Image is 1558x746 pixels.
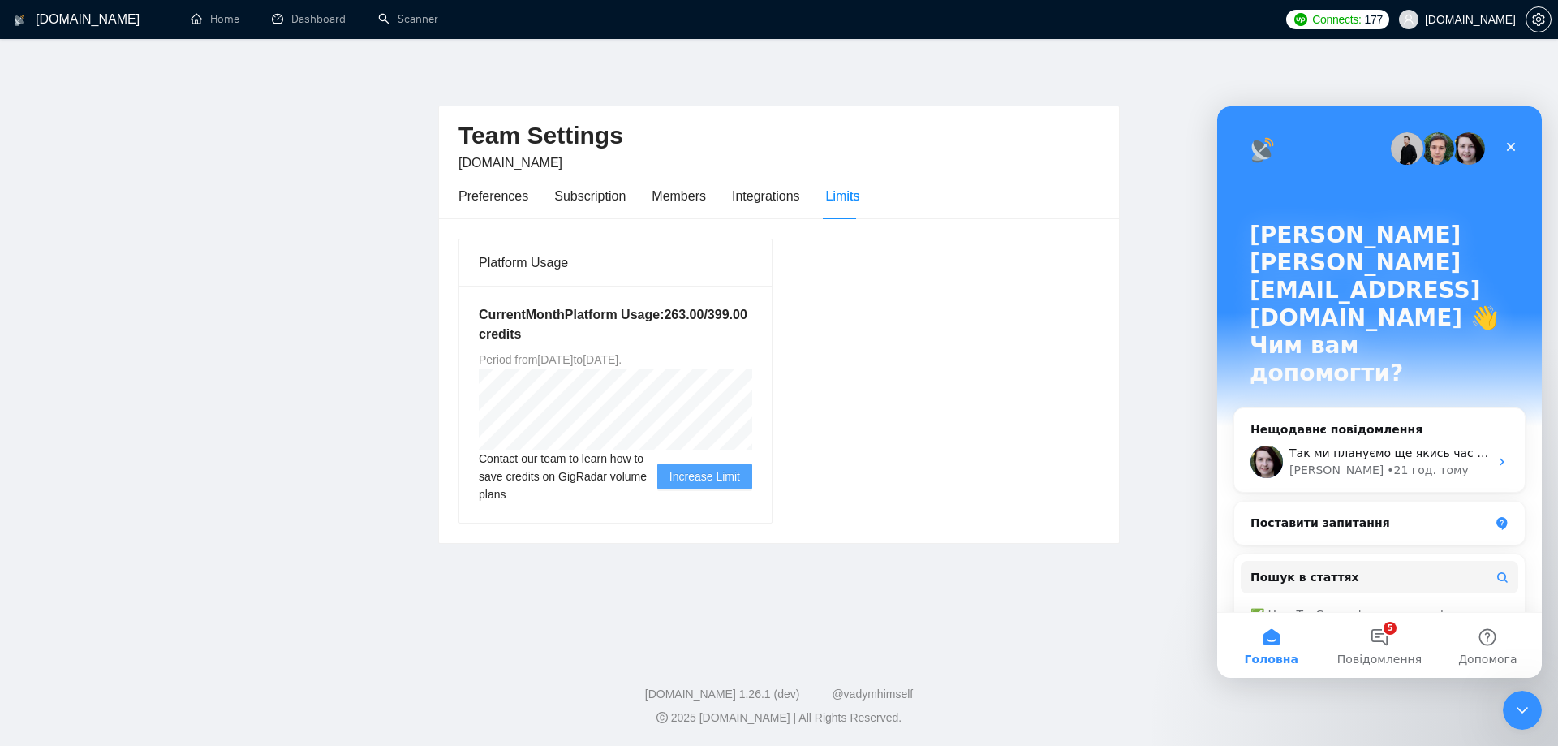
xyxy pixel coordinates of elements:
span: 177 [1365,11,1383,28]
button: Increase Limit [657,464,752,489]
a: searchScanner [378,12,438,26]
span: user [1403,14,1414,25]
div: Limits [826,186,860,206]
a: setting [1526,13,1552,26]
button: setting [1526,6,1552,32]
iframe: To enrich screen reader interactions, please activate Accessibility in Grammarly extension settings [1503,691,1542,730]
span: [DOMAIN_NAME] [458,156,562,170]
span: Increase Limit [669,468,740,485]
div: Subscription [554,186,626,206]
div: Members [652,186,706,206]
a: @vadymhimself [832,688,913,701]
a: [DOMAIN_NAME] 1.26.1 (dev) [645,688,800,701]
span: Connects: [1312,11,1361,28]
span: Contact our team to learn how to save credits on GigRadar volume plans [479,450,657,503]
h5: Current Month Platform Usage: 263.00 / 399.00 credits [479,305,752,344]
div: Platform Usage [479,239,752,286]
img: logo [14,7,25,33]
img: upwork-logo.png [1294,13,1307,26]
div: Preferences [458,186,528,206]
span: Period from [DATE] to [DATE] . [479,353,622,366]
div: 2025 [DOMAIN_NAME] | All Rights Reserved. [13,709,1545,727]
h2: Team Settings [458,119,1100,153]
iframe: To enrich screen reader interactions, please activate Accessibility in Grammarly extension settings [1217,106,1542,678]
span: copyright [656,712,668,723]
div: Integrations [732,186,800,206]
a: homeHome [191,12,239,26]
a: dashboardDashboard [272,12,346,26]
span: setting [1526,13,1551,26]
